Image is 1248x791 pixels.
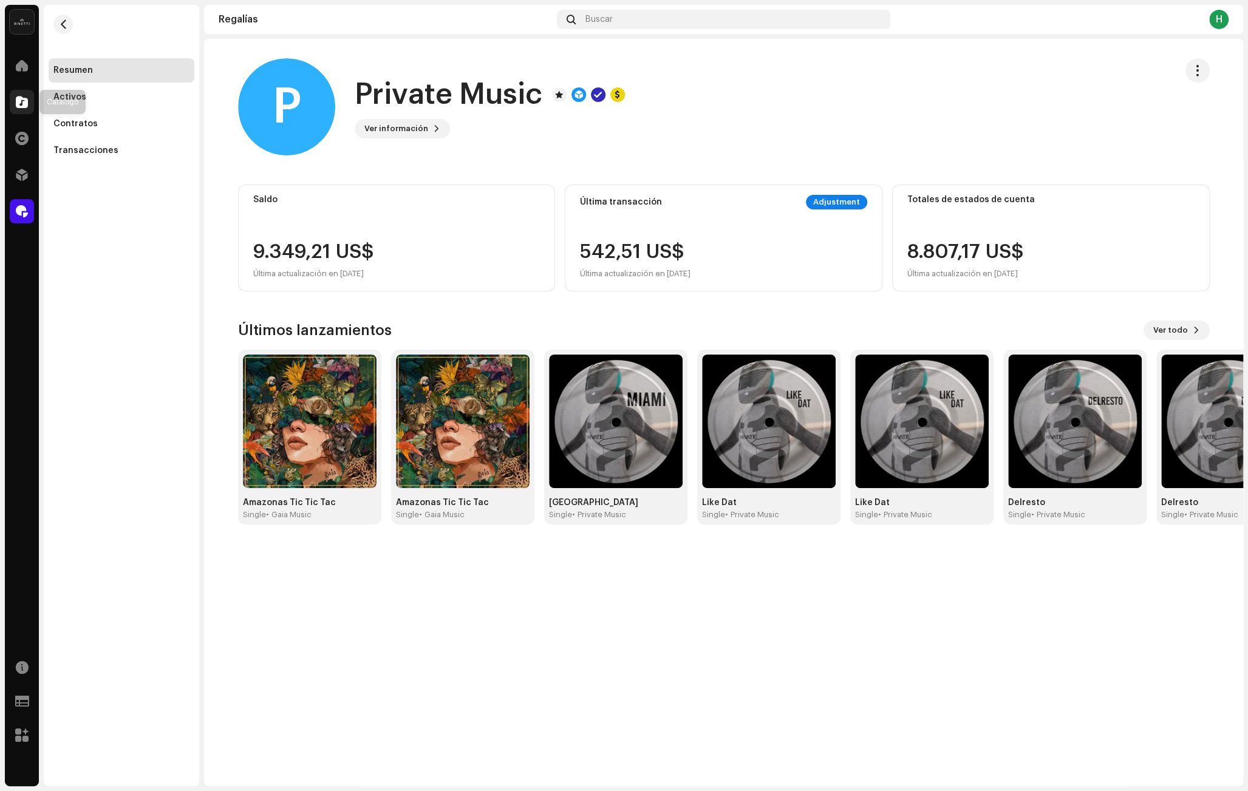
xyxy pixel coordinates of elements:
[907,266,1024,281] div: Última actualización en [DATE]
[892,185,1210,291] re-o-card-value: Totales de estados de cuenta
[243,510,266,520] div: Single
[1161,510,1184,520] div: Single
[49,58,194,83] re-m-nav-item: Resumen
[53,119,98,129] div: Contratos
[49,85,194,109] re-m-nav-item: Activos
[355,75,542,114] h1: Private Music
[1031,510,1085,520] div: • Private Music
[585,15,613,24] span: Buscar
[702,498,836,508] div: Like Dat
[907,195,1195,205] div: Totales de estados de cuenta
[549,355,683,488] img: 13111b45-2437-4071-889d-25cfc3ecf433
[1144,321,1210,340] button: Ver todo
[53,66,93,75] div: Resumen
[1209,10,1229,29] div: H
[266,510,312,520] div: • Gaia Music
[855,510,878,520] div: Single
[855,355,989,488] img: 05c04de8-38bb-46ae-b0c5-dabce1f602b2
[1008,498,1142,508] div: Delresto
[53,92,86,102] div: Activos
[396,510,419,520] div: Single
[702,355,836,488] img: 70459d95-323a-4b73-8adc-7e34d1071580
[49,138,194,163] re-m-nav-item: Transacciones
[572,510,626,520] div: • Private Music
[702,510,725,520] div: Single
[243,355,377,488] img: 56eb8a93-d737-48d9-94a1-5865d3351d00
[238,185,556,291] re-o-card-value: Saldo
[878,510,932,520] div: • Private Music
[355,119,450,138] button: Ver información
[549,510,572,520] div: Single
[253,266,374,281] div: Última actualización en [DATE]
[1008,355,1142,488] img: 2feef59e-64b1-46ca-a516-0b7fe09cd628
[580,197,662,207] div: Última transacción
[806,195,867,209] div: Adjustment
[49,112,194,136] re-m-nav-item: Contratos
[10,10,34,34] img: 02a7c2d3-3c89-4098-b12f-2ff2945c95ee
[580,266,690,281] div: Última actualización en [DATE]
[253,195,540,205] div: Saldo
[1008,510,1031,520] div: Single
[549,498,683,508] div: [GEOGRAPHIC_DATA]
[238,321,392,340] h3: Últimos lanzamientos
[243,498,377,508] div: Amazonas Tic Tic Tac
[238,58,335,155] div: P
[725,510,779,520] div: • Private Music
[364,117,428,141] span: Ver información
[419,510,465,520] div: • Gaia Music
[1184,510,1238,520] div: • Private Music
[219,15,552,24] div: Regalías
[396,355,530,488] img: aeffddb0-130b-40bd-9008-a950ce3b2b83
[855,498,989,508] div: Like Dat
[1153,318,1188,342] span: Ver todo
[396,498,530,508] div: Amazonas Tic Tic Tac
[53,146,118,155] div: Transacciones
